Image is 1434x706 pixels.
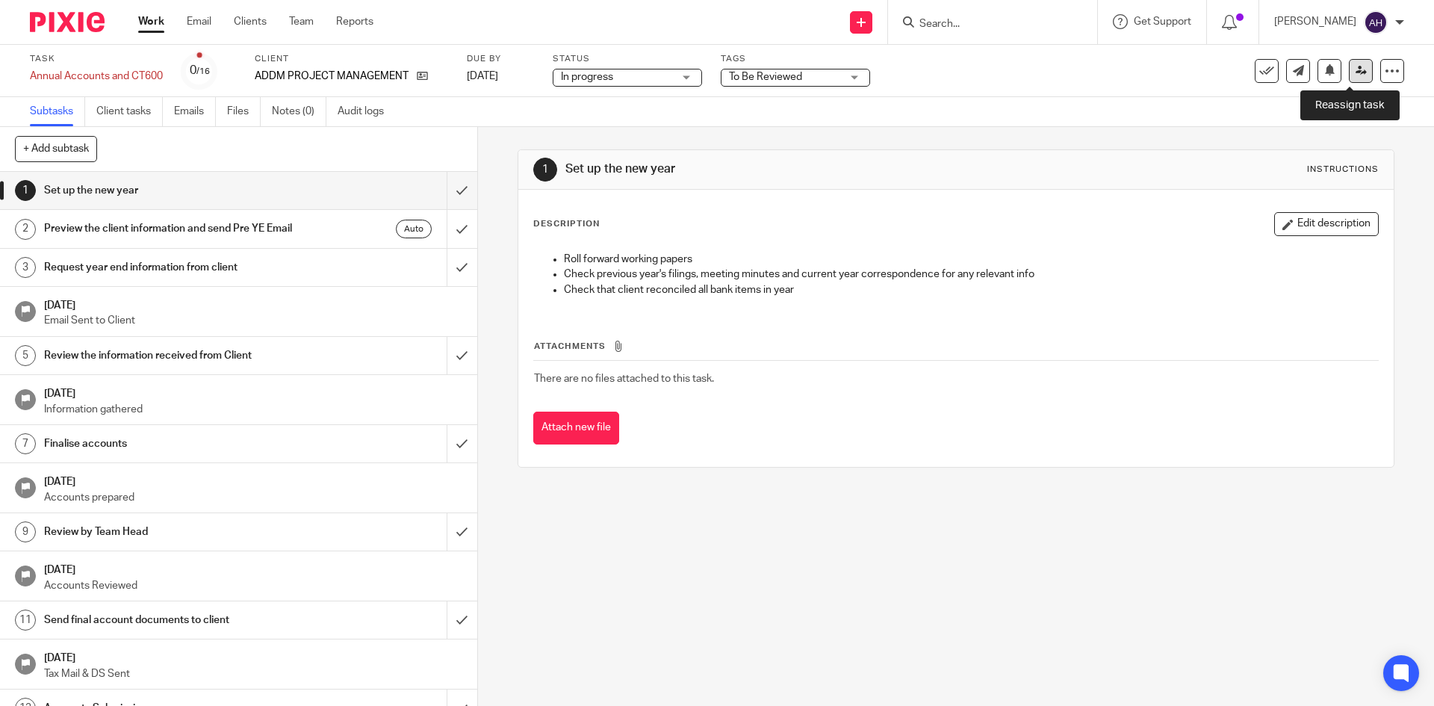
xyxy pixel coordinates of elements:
h1: Request year end information from client [44,256,302,279]
a: Audit logs [338,97,395,126]
div: 2 [15,219,36,240]
h1: [DATE] [44,294,462,313]
label: Status [553,53,702,65]
a: Work [138,14,164,29]
div: Auto [396,220,432,238]
p: Accounts Reviewed [44,578,462,593]
div: 1 [15,180,36,201]
span: There are no files attached to this task. [534,374,714,384]
span: Get Support [1134,16,1191,27]
h1: Send final account documents to client [44,609,302,631]
a: Team [289,14,314,29]
label: Tags [721,53,870,65]
img: Pixie [30,12,105,32]
h1: Finalise accounts [44,433,302,455]
div: 9 [15,521,36,542]
img: svg%3E [1364,10,1388,34]
a: Files [227,97,261,126]
a: Email [187,14,211,29]
p: Check that client reconciled all bank items in year [564,282,1377,297]
div: Instructions [1307,164,1379,176]
h1: Preview the client information and send Pre YE Email [44,217,302,240]
button: Attach new file [533,412,619,445]
div: 3 [15,257,36,278]
h1: Set up the new year [44,179,302,202]
h1: Review the information received from Client [44,344,302,367]
a: Client tasks [96,97,163,126]
button: Edit description [1274,212,1379,236]
p: Description [533,218,600,230]
span: To Be Reviewed [729,72,802,82]
h1: Review by Team Head [44,521,302,543]
p: Accounts prepared [44,490,462,505]
h1: Set up the new year [565,161,988,177]
p: Check previous year's filings, meeting minutes and current year correspondence for any relevant info [564,267,1377,282]
h1: [DATE] [44,383,462,401]
div: 7 [15,433,36,454]
p: Information gathered [44,402,462,417]
a: Notes (0) [272,97,326,126]
a: Reports [336,14,373,29]
small: /16 [196,67,210,75]
span: [DATE] [467,71,498,81]
label: Task [30,53,163,65]
span: Attachments [534,342,606,350]
a: Clients [234,14,267,29]
p: ADDM PROJECT MANAGEMENT LTD [255,69,409,84]
h1: [DATE] [44,471,462,489]
a: Subtasks [30,97,85,126]
div: 0 [190,62,210,79]
p: Email Sent to Client [44,313,462,328]
input: Search [918,18,1052,31]
label: Client [255,53,448,65]
p: Tax Mail & DS Sent [44,666,462,681]
span: In progress [561,72,613,82]
div: Annual Accounts and CT600 [30,69,163,84]
h1: [DATE] [44,559,462,578]
a: Emails [174,97,216,126]
div: 5 [15,345,36,366]
h1: [DATE] [44,647,462,666]
div: 1 [533,158,557,182]
button: + Add subtask [15,136,97,161]
div: 11 [15,610,36,631]
label: Due by [467,53,534,65]
p: Roll forward working papers [564,252,1377,267]
p: [PERSON_NAME] [1274,14,1356,29]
